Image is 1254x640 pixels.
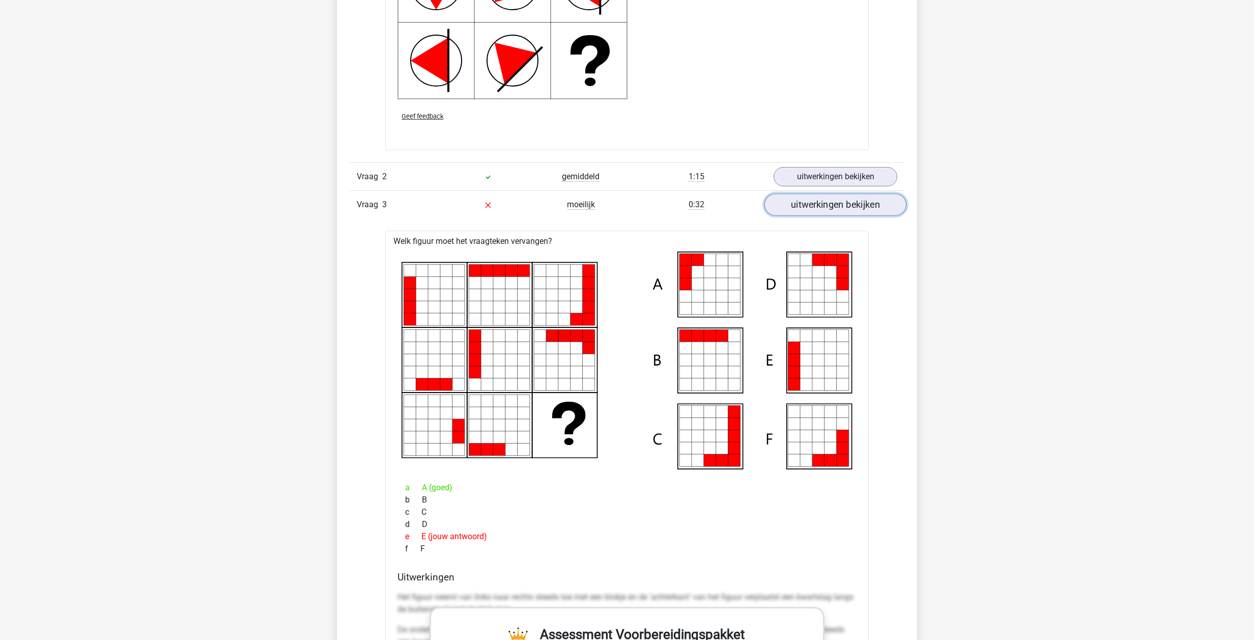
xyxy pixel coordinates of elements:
[689,172,704,182] span: 1:15
[562,172,600,182] span: gemiddeld
[397,531,857,543] div: E (jouw antwoord)
[405,518,422,531] span: d
[774,167,897,186] a: uitwerkingen bekijken
[397,518,857,531] div: D
[397,543,857,555] div: F
[357,199,382,211] span: Vraag
[357,171,382,183] span: Vraag
[405,494,422,506] span: b
[405,531,421,543] span: e
[397,482,857,494] div: A (goed)
[397,494,857,506] div: B
[405,506,421,518] span: c
[382,172,387,181] span: 2
[689,200,704,210] span: 0:32
[567,200,595,210] span: moeilijk
[397,506,857,518] div: C
[405,543,420,555] span: f
[382,200,387,209] span: 3
[764,193,906,216] a: uitwerkingen bekijken
[397,571,857,583] h4: Uitwerkingen
[397,591,857,616] p: Het figuur neemt van links naar rechts steeds toe met een blokje en de 'achterkant' van het figuu...
[402,113,443,120] span: Geef feedback
[405,482,422,494] span: a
